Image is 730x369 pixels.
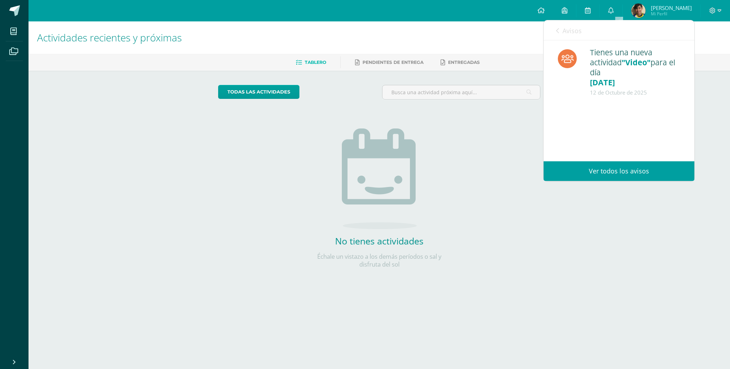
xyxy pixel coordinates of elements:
[651,4,692,11] span: [PERSON_NAME]
[363,60,423,65] span: Pendientes de entrega
[296,57,326,68] a: Tablero
[37,31,182,44] span: Actividades recientes y próximas
[590,47,680,97] div: Tienes una nueva actividad para el día
[382,85,540,99] input: Busca una actividad próxima aquí...
[305,60,326,65] span: Tablero
[448,60,480,65] span: Entregadas
[631,4,646,18] img: dbfe0b640cf26bdc05025017ccb4744e.png
[622,57,651,67] span: "Video"
[590,77,615,87] span: [DATE]
[342,128,417,229] img: no_activities.png
[308,253,451,268] p: Échale un vistazo a los demás períodos o sal y disfruta del sol
[562,26,582,35] span: Avisos
[355,57,423,68] a: Pendientes de entrega
[441,57,480,68] a: Entregadas
[651,11,692,17] span: Mi Perfil
[218,85,299,99] a: todas las Actividades
[544,161,694,181] a: Ver todos los avisos
[308,235,451,247] h2: No tienes actividades
[590,87,680,97] div: 12 de Octubre de 2025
